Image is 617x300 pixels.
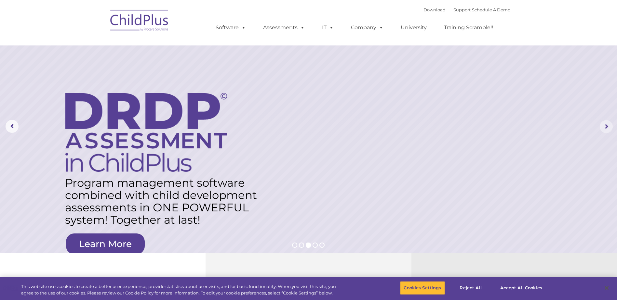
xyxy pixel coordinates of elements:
[423,7,510,12] font: |
[423,7,446,12] a: Download
[344,21,390,34] a: Company
[90,69,118,74] span: Phone number
[315,21,340,34] a: IT
[209,21,252,34] a: Software
[450,281,491,295] button: Reject All
[21,283,339,296] div: This website uses cookies to create a better user experience, provide statistics about user visit...
[400,281,445,295] button: Cookies Settings
[90,43,110,48] span: Last name
[65,93,227,172] img: DRDP Assessment in ChildPlus
[437,21,500,34] a: Training Scramble!!
[394,21,433,34] a: University
[453,7,471,12] a: Support
[472,7,510,12] a: Schedule A Demo
[257,21,311,34] a: Assessments
[66,233,145,254] a: Learn More
[107,5,172,38] img: ChildPlus by Procare Solutions
[497,281,546,295] button: Accept All Cookies
[65,177,262,226] rs-layer: Program management software combined with child development assessments in ONE POWERFUL system! T...
[599,281,614,295] button: Close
